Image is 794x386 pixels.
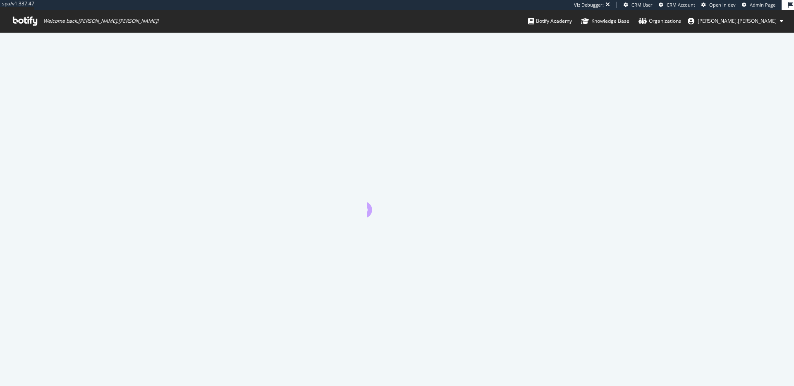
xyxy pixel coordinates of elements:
span: Open in dev [709,2,736,8]
span: CRM Account [667,2,695,8]
span: CRM User [631,2,653,8]
span: Welcome back, [PERSON_NAME].[PERSON_NAME] ! [43,18,158,24]
span: joe.mcdonald [698,17,777,24]
span: Admin Page [750,2,775,8]
div: animation [367,188,427,217]
a: Knowledge Base [581,10,629,32]
div: Botify Academy [528,17,572,25]
a: Organizations [639,10,681,32]
a: Botify Academy [528,10,572,32]
div: Viz Debugger: [574,2,604,8]
a: CRM Account [659,2,695,8]
div: Organizations [639,17,681,25]
a: Admin Page [742,2,775,8]
button: [PERSON_NAME].[PERSON_NAME] [681,14,790,28]
a: CRM User [624,2,653,8]
a: Open in dev [701,2,736,8]
div: Knowledge Base [581,17,629,25]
